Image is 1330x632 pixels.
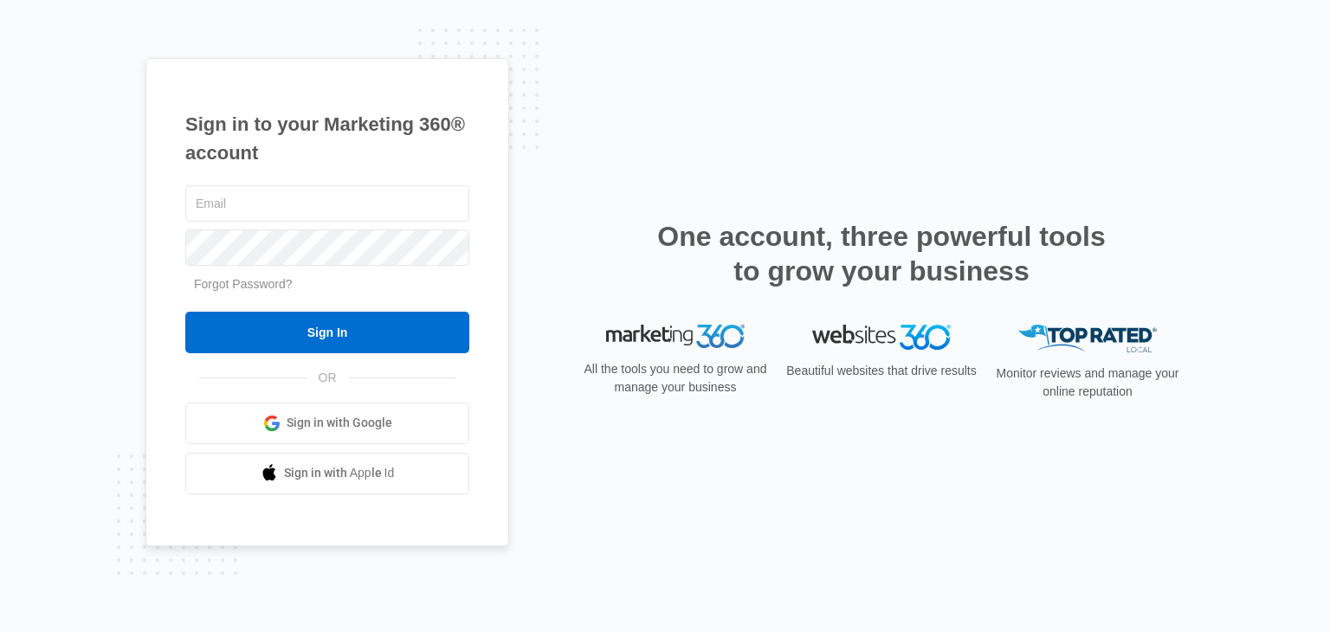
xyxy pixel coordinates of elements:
p: Monitor reviews and manage your online reputation [991,364,1185,401]
a: Sign in with Google [185,403,469,444]
input: Email [185,185,469,222]
a: Sign in with Apple Id [185,453,469,494]
p: Beautiful websites that drive results [784,362,978,380]
input: Sign In [185,312,469,353]
a: Forgot Password? [194,277,293,291]
p: All the tools you need to grow and manage your business [578,360,772,397]
span: Sign in with Apple Id [284,464,395,482]
h2: One account, three powerful tools to grow your business [652,219,1111,288]
span: OR [307,369,349,387]
img: Top Rated Local [1018,325,1157,353]
img: Marketing 360 [606,325,745,349]
img: Websites 360 [812,325,951,350]
h1: Sign in to your Marketing 360® account [185,110,469,167]
span: Sign in with Google [287,414,392,432]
